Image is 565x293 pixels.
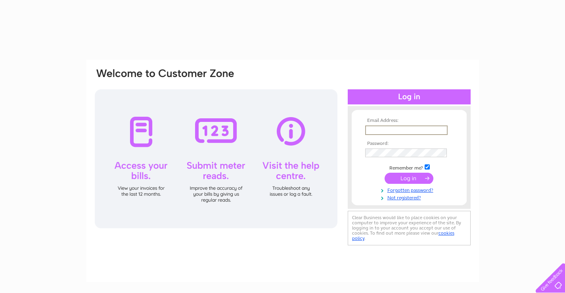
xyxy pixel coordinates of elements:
input: Submit [385,173,433,184]
a: Forgotten password? [365,186,455,193]
th: Password: [363,141,455,146]
th: Email Address: [363,118,455,123]
a: Not registered? [365,193,455,201]
td: Remember me? [363,163,455,171]
a: cookies policy [352,230,454,241]
div: Clear Business would like to place cookies on your computer to improve your experience of the sit... [348,211,471,245]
